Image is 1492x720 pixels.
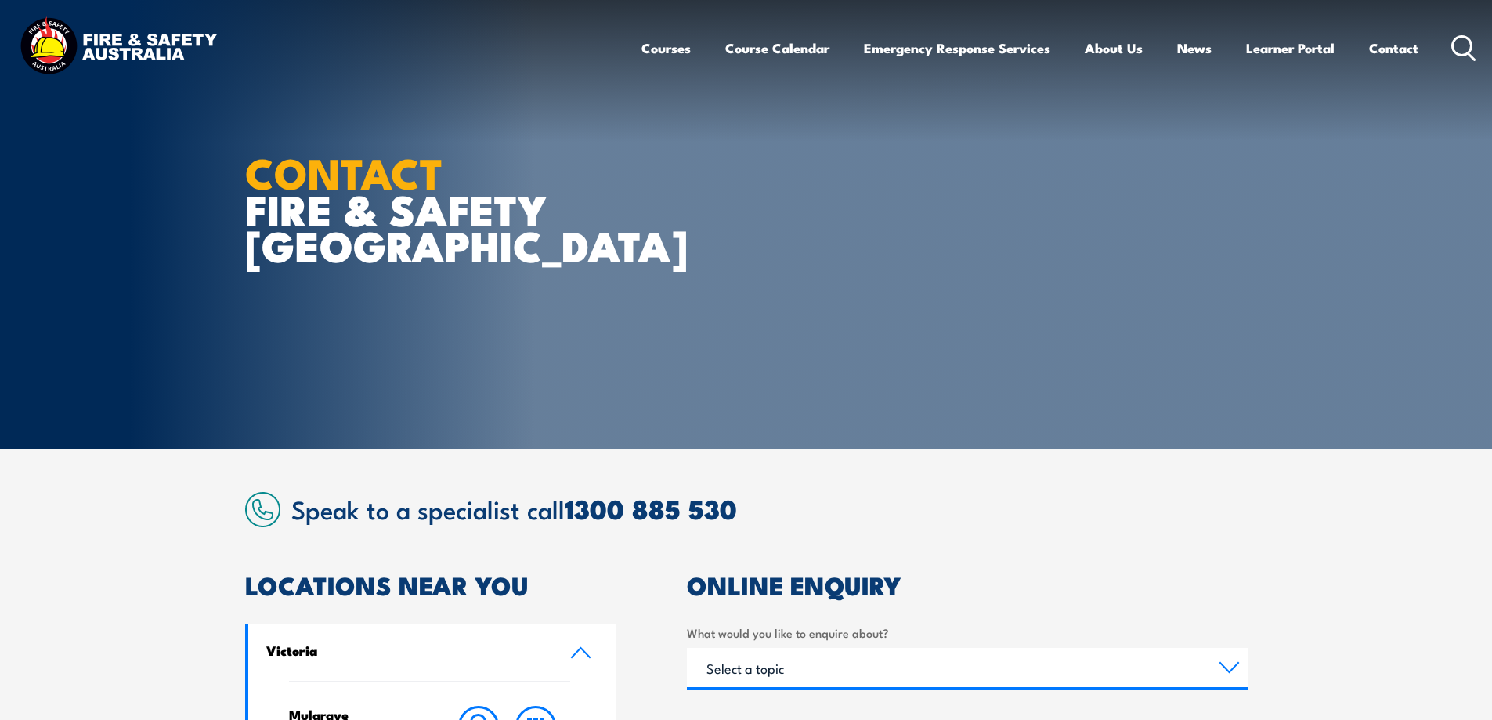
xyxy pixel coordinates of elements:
[687,573,1248,595] h2: ONLINE ENQUIRY
[245,573,616,595] h2: LOCATIONS NEAR YOU
[245,139,443,204] strong: CONTACT
[248,624,616,681] a: Victoria
[1369,27,1418,69] a: Contact
[864,27,1050,69] a: Emergency Response Services
[1177,27,1212,69] a: News
[1246,27,1335,69] a: Learner Portal
[725,27,829,69] a: Course Calendar
[245,154,632,263] h1: FIRE & SAFETY [GEOGRAPHIC_DATA]
[565,487,737,529] a: 1300 885 530
[266,642,547,659] h4: Victoria
[291,494,1248,523] h2: Speak to a specialist call
[687,624,1248,642] label: What would you like to enquire about?
[1085,27,1143,69] a: About Us
[641,27,691,69] a: Courses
